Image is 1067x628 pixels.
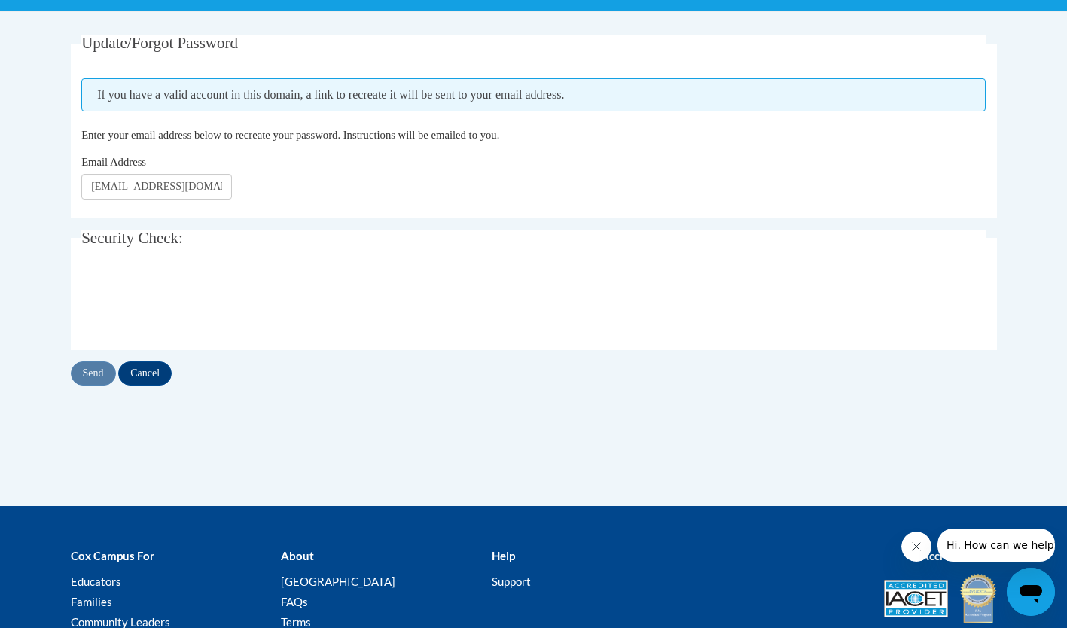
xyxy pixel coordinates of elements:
a: Support [492,575,531,588]
iframe: Message from company [937,529,1055,562]
a: [GEOGRAPHIC_DATA] [281,575,395,588]
iframe: Button to launch messaging window [1007,568,1055,616]
span: Update/Forgot Password [81,34,238,52]
span: Hi. How can we help? [9,11,122,23]
span: Enter your email address below to recreate your password. Instructions will be emailed to you. [81,129,499,141]
span: Security Check: [81,229,183,247]
span: Email Address [81,156,146,168]
a: Families [71,595,112,608]
b: Cox Campus For [71,549,154,562]
img: IDA® Accredited [959,572,997,625]
a: FAQs [281,595,308,608]
iframe: reCAPTCHA [81,273,310,331]
b: Accreditations [921,549,997,562]
img: Accredited IACET® Provider [884,580,948,617]
iframe: Close message [901,532,931,562]
input: Email [81,174,232,200]
span: If you have a valid account in this domain, a link to recreate it will be sent to your email addr... [81,78,986,111]
b: About [281,549,314,562]
a: Educators [71,575,121,588]
input: Cancel [118,361,172,386]
b: Help [492,549,515,562]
